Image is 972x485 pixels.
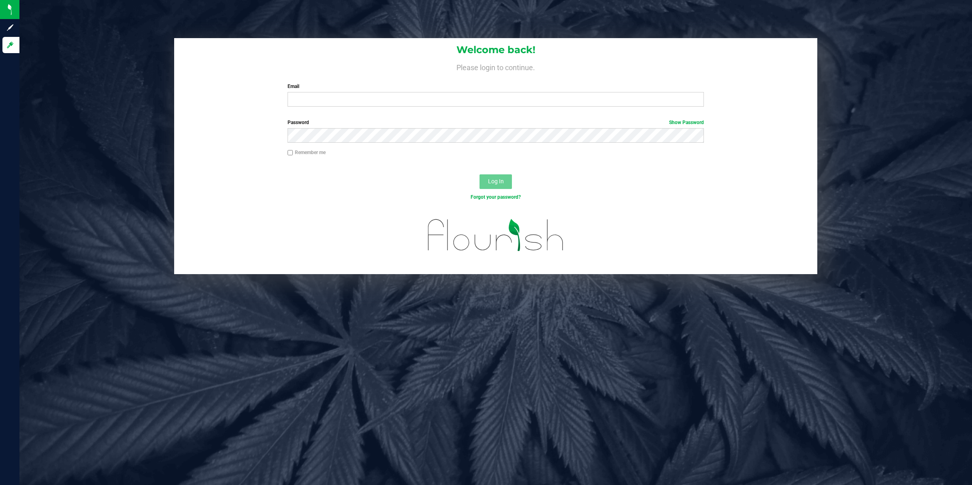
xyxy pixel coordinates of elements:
inline-svg: Log in [6,41,14,49]
h1: Welcome back! [174,45,817,55]
img: flourish_logo.svg [416,209,576,261]
span: Log In [488,178,504,185]
button: Log In [480,174,512,189]
label: Remember me [288,149,326,156]
inline-svg: Sign up [6,24,14,32]
h4: Please login to continue. [174,62,817,71]
a: Show Password [669,120,704,125]
a: Forgot your password? [471,194,521,200]
label: Email [288,83,704,90]
span: Password [288,120,309,125]
input: Remember me [288,150,293,156]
